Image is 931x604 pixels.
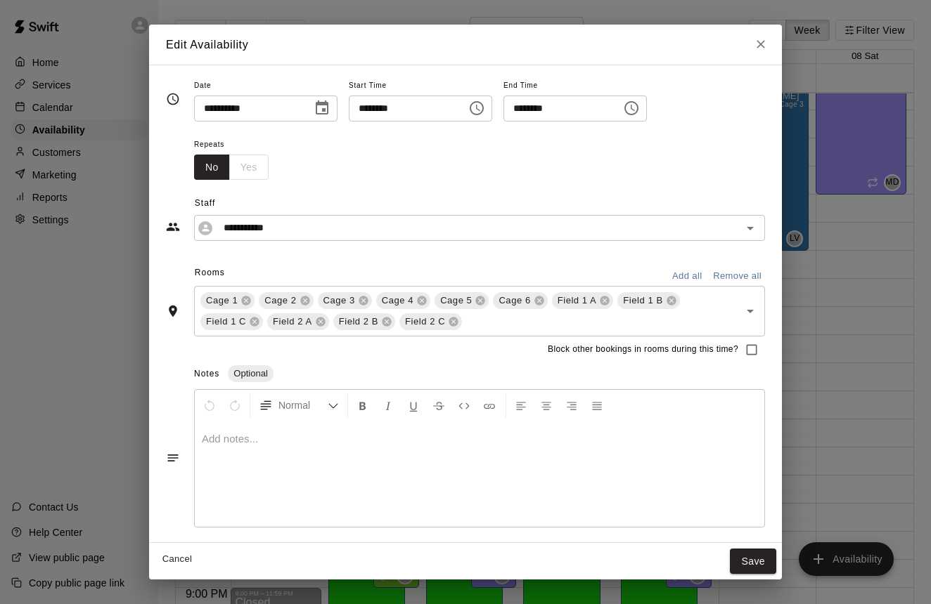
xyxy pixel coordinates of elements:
button: Undo [198,393,221,418]
div: Cage 4 [376,292,430,309]
button: Remove all [710,265,765,287]
button: Close [748,32,773,57]
button: Format Italics [376,393,400,418]
span: Field 1 B [617,294,668,308]
button: Choose time, selected time is 5:00 PM [463,94,491,122]
span: Cage 6 [493,294,536,308]
div: Field 1 A [552,292,614,309]
span: End Time [503,77,647,96]
span: Field 2 B [333,315,384,329]
button: Cancel [155,549,200,570]
span: Notes [194,369,219,379]
div: Field 2 C [399,313,462,330]
span: Field 1 C [200,315,252,329]
div: Cage 3 [318,292,372,309]
span: Rooms [195,268,225,277]
span: Field 1 A [552,294,603,308]
span: Start Time [349,77,492,96]
svg: Staff [166,220,180,234]
div: Cage 5 [435,292,489,309]
button: Insert Link [477,393,501,418]
button: Redo [223,393,247,418]
span: Staff [195,192,765,215]
span: Block other bookings in rooms during this time? [548,343,738,357]
span: Optional [228,368,273,379]
span: Cage 3 [318,294,361,308]
div: Field 1 C [200,313,263,330]
button: Insert Code [452,393,476,418]
button: Format Strikethrough [427,393,451,418]
div: Cage 1 [200,292,255,309]
button: Choose time, selected time is 9:00 PM [617,94,646,122]
svg: Rooms [166,304,180,318]
span: Field 2 A [267,315,318,329]
span: Cage 5 [435,294,477,308]
span: Cage 4 [376,294,419,308]
button: Save [730,549,776,575]
span: Field 2 C [399,315,451,329]
span: Normal [278,398,328,412]
svg: Notes [166,451,180,465]
button: Right Align [560,393,584,418]
button: Format Bold [351,393,375,418]
div: outlined button group [194,155,269,180]
div: Field 2 A [267,313,329,330]
span: Cage 1 [200,294,243,308]
button: No [194,155,230,180]
button: Choose date, selected date is Nov 4, 2025 [308,94,336,122]
div: Field 1 B [617,292,679,309]
span: Cage 2 [259,294,302,308]
div: Field 2 B [333,313,395,330]
span: Repeats [194,136,280,155]
button: Justify Align [585,393,609,418]
div: Cage 6 [493,292,547,309]
h6: Edit Availability [166,36,248,54]
button: Open [740,301,760,321]
span: Date [194,77,338,96]
svg: Timing [166,92,180,106]
button: Center Align [534,393,558,418]
button: Open [740,218,760,238]
button: Add all [664,265,710,287]
div: Cage 2 [259,292,313,309]
button: Left Align [509,393,533,418]
button: Format Underline [402,393,425,418]
button: Formatting Options [253,393,345,418]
